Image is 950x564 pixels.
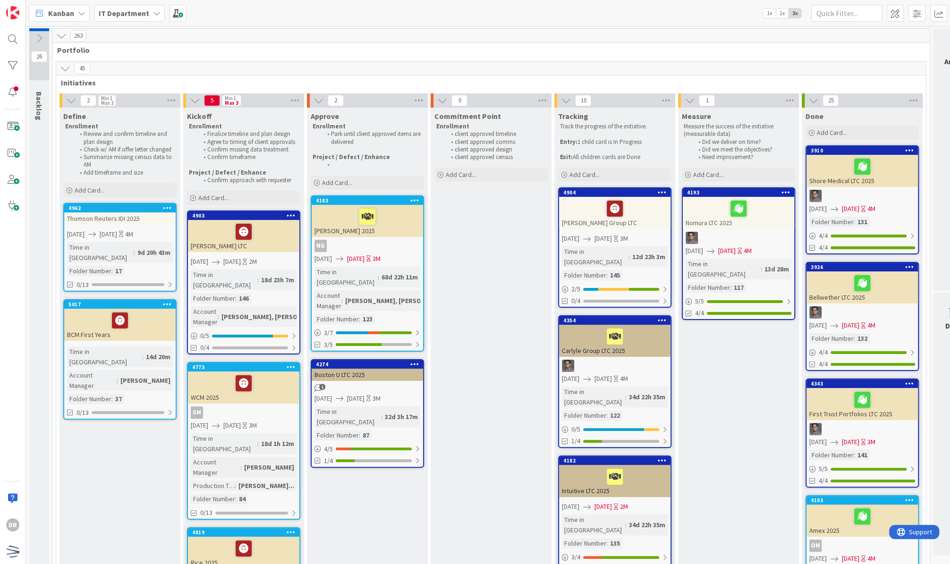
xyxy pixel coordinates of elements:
[200,508,212,518] span: 0/13
[235,293,237,303] span: :
[606,538,608,548] span: :
[842,320,859,330] span: [DATE]
[341,295,343,306] span: :
[242,462,297,472] div: [PERSON_NAME]
[559,360,670,372] div: CS
[608,410,622,421] div: 122
[237,293,251,303] div: 146
[67,242,134,263] div: Time in [GEOGRAPHIC_DATA]
[806,146,918,155] div: 3910
[101,96,112,101] div: Min 1
[562,514,625,535] div: Time in [GEOGRAPHIC_DATA]
[559,551,670,563] div: 3/4
[188,371,299,404] div: WCM 2025
[67,229,85,239] span: [DATE]
[111,394,113,404] span: :
[324,456,333,466] span: 1/4
[312,327,423,339] div: 3/7
[695,296,704,306] span: 5 / 5
[594,374,612,384] span: [DATE]
[608,538,622,548] div: 135
[191,433,257,454] div: Time in [GEOGRAPHIC_DATA]
[48,8,74,19] span: Kanban
[625,392,627,402] span: :
[314,394,332,404] span: [DATE]
[219,311,327,322] div: [PERSON_NAME], [PERSON_NAME]
[68,301,176,308] div: 5017
[191,306,218,327] div: Account Manager
[343,295,451,306] div: [PERSON_NAME], [PERSON_NAME]
[235,494,237,504] span: :
[188,220,299,252] div: [PERSON_NAME] LTC
[189,122,222,130] strong: Enrollment
[75,130,175,146] li: Review and confirm timeline and plan design
[562,374,579,384] span: [DATE]
[200,331,209,341] span: 0 / 5
[686,259,761,279] div: Time in [GEOGRAPHIC_DATA]
[842,554,859,564] span: [DATE]
[65,122,98,130] strong: Enrollment
[311,359,424,468] a: 4274Boston U LTC 2025[DATE][DATE]3MTime in [GEOGRAPHIC_DATA]:32d 3h 17mFolder Number:874/51/4
[809,554,827,564] span: [DATE]
[191,480,235,491] div: Production Team Contact
[806,306,918,319] div: CS
[322,178,352,187] span: Add Card...
[806,271,918,303] div: Bellwether LTC 2025
[191,494,235,504] div: Folder Number
[188,330,299,342] div: 0/5
[200,343,209,353] span: 0/4
[684,123,793,138] p: Measure the success of the initiative (measurable data)
[31,51,47,62] span: 26
[806,505,918,537] div: Amex 2025
[359,314,360,324] span: :
[257,275,259,285] span: :
[867,554,875,564] div: 4M
[789,8,801,18] span: 3x
[562,410,606,421] div: Folder Number
[313,122,346,130] strong: Enrollment
[237,494,248,504] div: 84
[70,30,86,42] span: 263
[819,476,828,486] span: 4/4
[731,282,746,293] div: 117
[811,5,882,22] input: Quick Filter...
[683,295,794,307] div: 5/5
[811,380,918,387] div: 4343
[620,502,628,512] div: 2M
[683,232,794,244] div: CS
[198,130,299,138] li: Finalize timeline and plan design
[809,204,827,214] span: [DATE]
[854,217,855,227] span: :
[806,263,918,271] div: 3926
[854,450,855,460] span: :
[558,315,671,448] a: 4354Carlyle Group LTC 2025CS[DATE][DATE]4MTime in [GEOGRAPHIC_DATA]:34d 22h 35mFolder Number:1220...
[191,457,240,478] div: Account Manager
[562,538,606,548] div: Folder Number
[223,421,241,430] span: [DATE]
[314,254,332,264] span: [DATE]
[608,270,622,280] div: 145
[763,8,776,18] span: 1x
[606,270,608,280] span: :
[187,210,300,354] a: 4903[PERSON_NAME] LTC[DATE][DATE]2MTime in [GEOGRAPHIC_DATA]:18d 23h 7mFolder Number:146Account M...
[360,430,372,440] div: 87
[560,138,670,146] p: 1 child card is In Progress
[625,520,627,530] span: :
[558,187,671,308] a: 4904[PERSON_NAME] Group LTC[DATE][DATE]3MTime in [GEOGRAPHIC_DATA]:12d 22h 3mFolder Number:1452/50/4
[436,122,469,130] strong: Enrollment
[569,170,600,179] span: Add Card...
[559,423,670,435] div: 0/5
[730,282,731,293] span: :
[187,362,300,520] a: 4773WCM 2025SM[DATE][DATE]3MTime in [GEOGRAPHIC_DATA]:18d 1h 12mAccount Manager:[PERSON_NAME]Prod...
[312,443,423,455] div: 4/5
[223,257,241,267] span: [DATE]
[324,340,333,350] span: 3/5
[855,450,870,460] div: 141
[64,300,176,309] div: 5017
[257,438,259,449] span: :
[559,188,670,197] div: 4904
[806,496,918,505] div: 4103
[373,394,381,404] div: 3M
[381,412,382,422] span: :
[188,406,299,419] div: SM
